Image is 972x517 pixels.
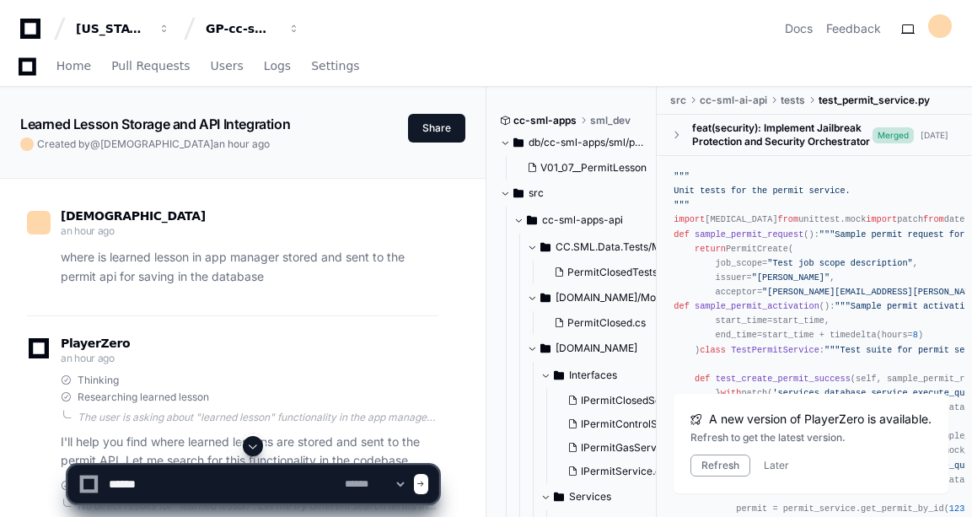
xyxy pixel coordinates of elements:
span: Created by [37,137,270,151]
span: A new version of PlayerZero is available. [709,411,932,428]
span: cc-sml-ai-api [700,94,767,107]
span: an hour ago [61,352,115,364]
button: Feedback [826,20,881,37]
p: where is learned lesson in app manager stored and sent to the permit api for saving in the database [61,248,438,287]
button: GP-cc-sml-apps [199,13,307,44]
span: PermitClosedTests.cs [567,266,671,279]
span: Pull Requests [111,61,190,71]
button: [DOMAIN_NAME] [527,335,672,362]
app-text-character-animate: Learned Lesson Storage and API Integration [20,116,290,132]
span: sml_dev [590,114,631,127]
span: PlayerZero [61,338,130,348]
div: [US_STATE] Pacific [76,20,148,37]
button: PermitClosed.cs [547,311,662,335]
span: db/cc-sml-apps/sml/public-all [529,136,645,149]
span: Thinking [78,374,119,387]
a: Pull Requests [111,47,190,86]
span: from [923,214,944,224]
span: [DOMAIN_NAME] [556,342,637,355]
span: Settings [311,61,359,71]
span: 8 [913,330,918,340]
div: [DATE] [921,129,948,142]
span: test_permit_service.py [819,94,930,107]
span: [DEMOGRAPHIC_DATA] [100,137,213,150]
a: Home [56,47,91,86]
span: TestPermitService [731,345,819,355]
span: [DOMAIN_NAME]/Models [556,291,672,304]
svg: Directory [540,288,550,308]
span: Interfaces [569,369,617,382]
span: PermitClosed.cs [567,316,646,330]
span: import [866,214,897,224]
button: cc-sml-apps-api [513,207,658,234]
div: The user is asking about "learned lesson" functionality in the app manager and how it's stored an... [78,411,438,424]
button: Interfaces [540,362,685,389]
span: Merged [873,127,914,143]
span: src [529,186,544,200]
svg: Directory [513,183,524,203]
span: test_create_permit_success [716,374,851,384]
span: Logs [264,61,291,71]
div: GP-cc-sml-apps [206,20,278,37]
button: Refresh [690,455,750,477]
span: def [695,374,710,384]
button: Later [764,459,789,472]
span: def [674,301,689,311]
span: class [700,345,726,355]
span: "[PERSON_NAME]" [752,272,830,283]
button: IPermitClosedService.cs [561,389,689,412]
span: import [674,214,705,224]
svg: Directory [554,365,564,385]
span: CC.SML.Data.Tests/Models [556,240,672,254]
span: sample_permit_request [695,229,803,240]
svg: Directory [540,338,550,358]
button: [DOMAIN_NAME]/Models [527,284,672,311]
svg: Directory [513,132,524,153]
span: IPermitClosedService.cs [581,394,699,407]
span: Users [211,61,244,71]
span: [DEMOGRAPHIC_DATA] [61,209,206,223]
span: tests [781,94,805,107]
span: an hour ago [61,224,115,237]
span: with [721,388,742,398]
span: cc-sml-apps [513,114,577,127]
button: db/cc-sml-apps/sml/public-all [500,129,645,156]
button: PermitClosedTests.cs [547,261,671,284]
span: def [674,229,689,240]
span: Researching learned lesson [78,390,209,404]
span: return [695,244,726,254]
p: I'll help you find where learned lessons are stored and sent to the permit API. Let me search for... [61,433,438,471]
svg: Directory [527,210,537,230]
div: feat(security): Implement Jailbreak Protection and Security Orchestrator [692,121,873,148]
span: "Test job scope description" [767,258,913,268]
a: Docs [785,20,813,37]
span: Home [56,61,91,71]
span: cc-sml-apps-api [542,213,623,227]
button: V01_07__PermitLessonLearned.sql [520,156,648,180]
span: """ Unit tests for the permit service. """ [674,171,850,210]
span: sample_permit_activation [695,301,819,311]
div: Refresh to get the latest version. [690,431,932,444]
a: Users [211,47,244,86]
button: Share [408,114,465,143]
span: an hour ago [213,137,270,150]
span: V01_07__PermitLessonLearned.sql [540,161,702,175]
svg: Directory [540,237,550,257]
button: IPermitControlService.cs [561,412,689,436]
span: IPermitControlService.cs [581,417,701,431]
a: Logs [264,47,291,86]
span: @ [90,137,100,150]
span: src [670,94,686,107]
button: CC.SML.Data.Tests/Models [527,234,672,261]
button: src [500,180,645,207]
span: from [778,214,799,224]
button: [US_STATE] Pacific [69,13,177,44]
a: Settings [311,47,359,86]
